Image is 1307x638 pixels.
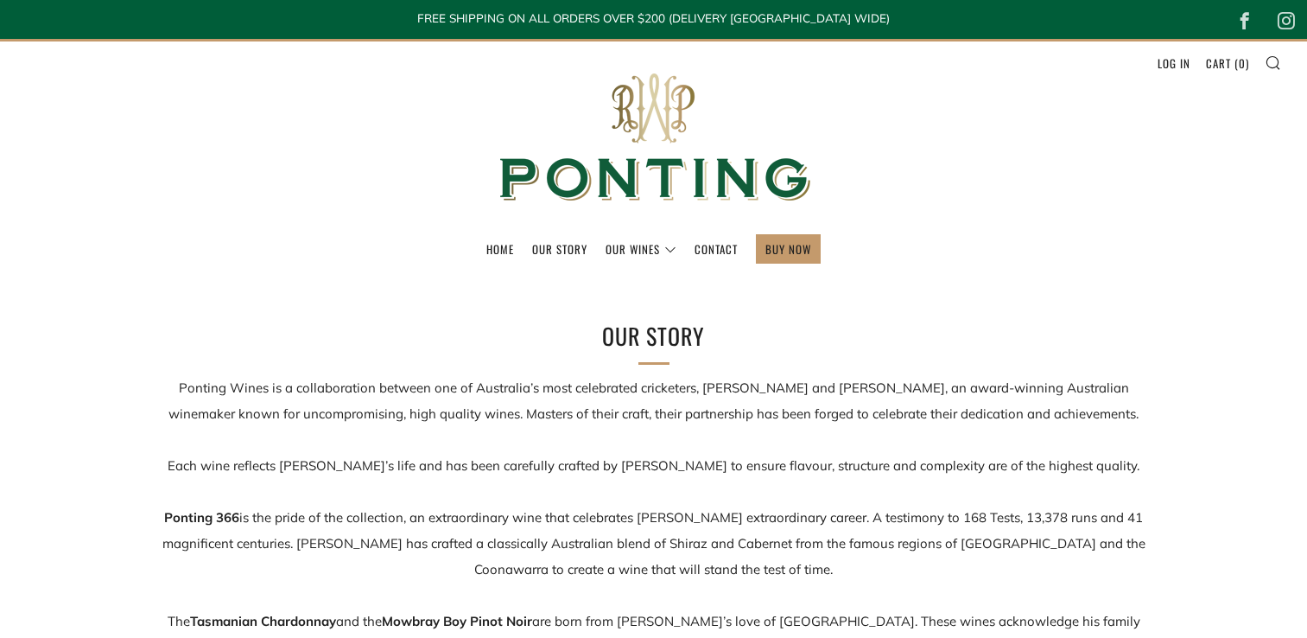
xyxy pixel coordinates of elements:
[695,235,738,263] a: Contact
[606,235,676,263] a: Our Wines
[1158,49,1190,77] a: Log in
[765,235,811,263] a: BUY NOW
[1239,54,1246,72] span: 0
[486,235,514,263] a: Home
[1206,49,1249,77] a: Cart (0)
[532,235,587,263] a: Our Story
[481,41,827,234] img: Ponting Wines
[164,509,239,526] strong: Ponting 366
[369,318,939,354] h2: Our Story
[382,613,532,629] strong: Mowbray Boy Pinot Noir
[190,613,336,629] strong: Tasmanian Chardonnay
